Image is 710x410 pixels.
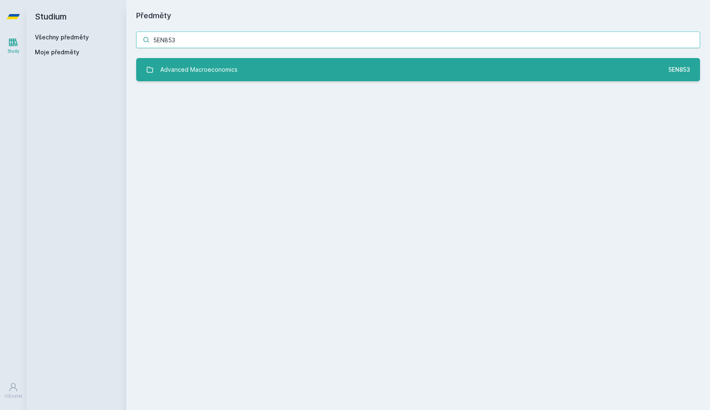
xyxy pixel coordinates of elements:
[35,34,89,41] a: Všechny předměty
[5,393,22,399] div: Uživatel
[7,48,20,54] div: Study
[136,58,700,81] a: Advanced Macroeconomics 5EN853
[35,48,79,56] span: Moje předměty
[136,32,700,48] input: Název nebo ident předmětu…
[2,378,25,403] a: Uživatel
[136,10,700,22] h1: Předměty
[2,33,25,58] a: Study
[668,66,690,74] div: 5EN853
[160,61,237,78] div: Advanced Macroeconomics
